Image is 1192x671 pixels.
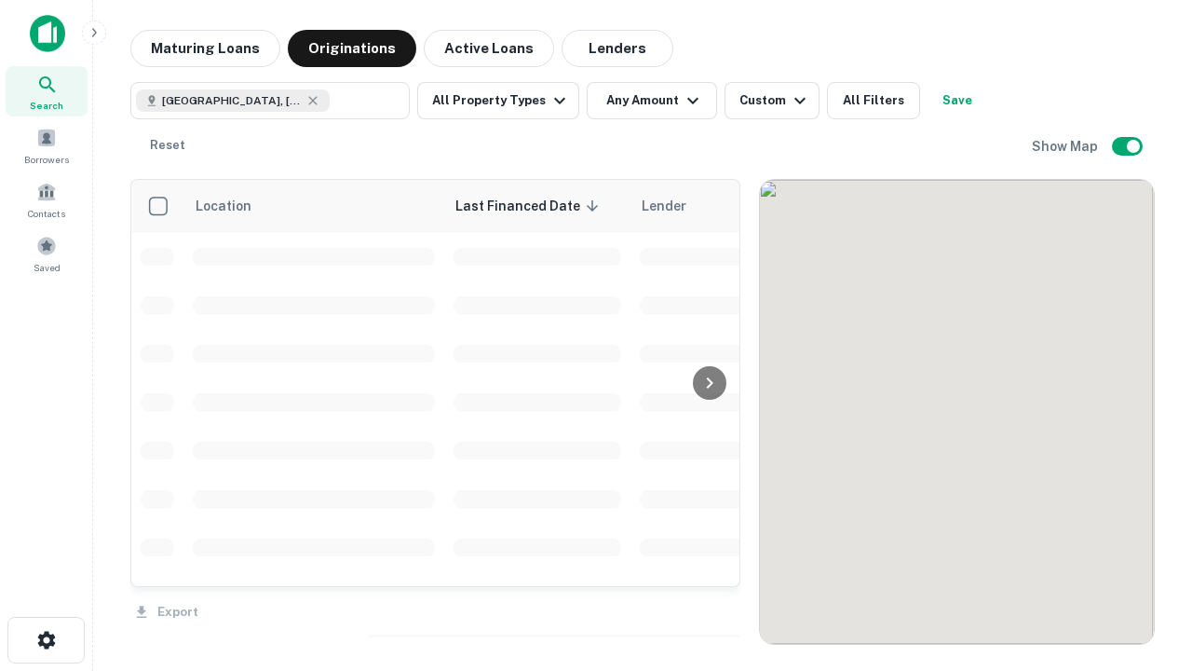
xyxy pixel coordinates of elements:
button: Active Loans [424,30,554,67]
a: Borrowers [6,120,88,171]
button: Custom [725,82,819,119]
button: Originations [288,30,416,67]
th: Last Financed Date [444,180,630,232]
img: capitalize-icon.png [30,15,65,52]
button: Reset [138,127,197,164]
th: Location [183,180,444,232]
button: Maturing Loans [130,30,280,67]
a: Saved [6,228,88,279]
span: Saved [34,260,61,275]
span: Lender [642,195,686,217]
button: Lenders [562,30,673,67]
span: Borrowers [24,152,69,167]
span: Contacts [28,206,65,221]
button: All Property Types [417,82,579,119]
span: Last Financed Date [455,195,604,217]
button: Save your search to get updates of matches that match your search criteria. [928,82,987,119]
iframe: Chat Widget [1099,462,1192,552]
button: Any Amount [587,82,717,119]
a: Search [6,66,88,116]
th: Lender [630,180,928,232]
button: All Filters [827,82,920,119]
span: Search [30,98,63,113]
div: 0 0 [760,180,1154,644]
span: [GEOGRAPHIC_DATA], [GEOGRAPHIC_DATA] [162,92,302,109]
span: Location [195,195,276,217]
h6: Show Map [1032,136,1101,157]
div: Custom [739,89,811,112]
a: Contacts [6,174,88,225]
